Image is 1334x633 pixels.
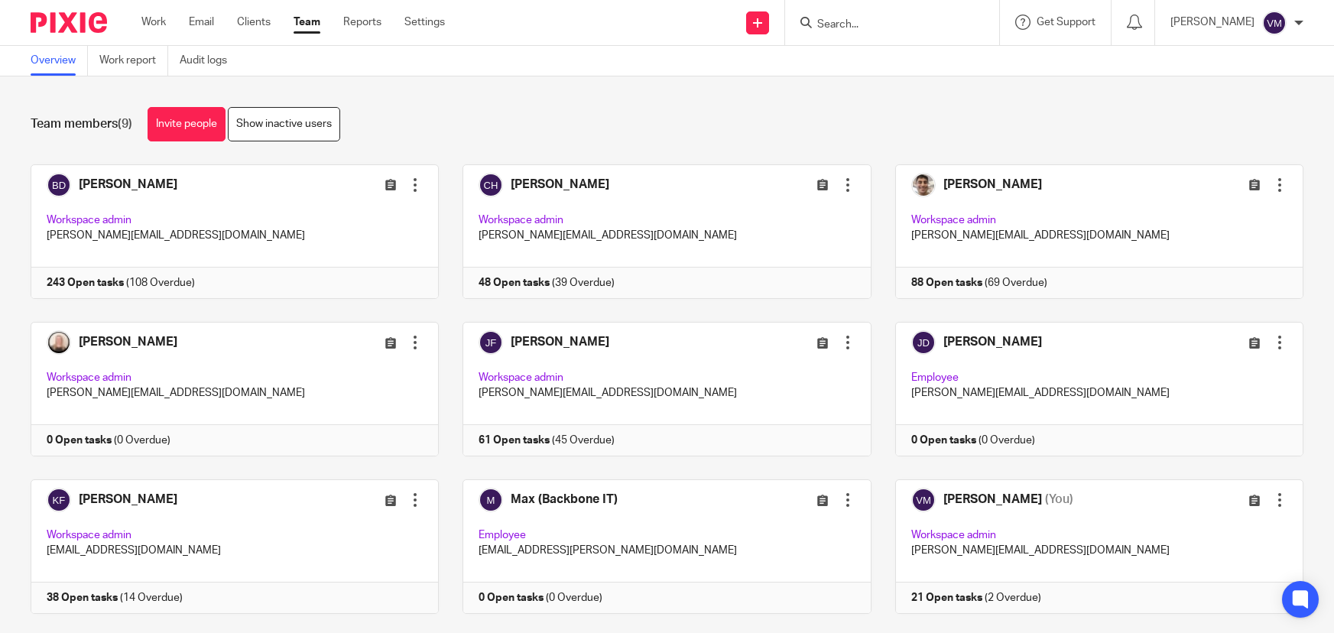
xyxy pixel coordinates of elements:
[404,15,445,30] a: Settings
[228,107,340,141] a: Show inactive users
[1170,15,1254,30] p: [PERSON_NAME]
[1037,17,1095,28] span: Get Support
[31,46,88,76] a: Overview
[99,46,168,76] a: Work report
[118,118,132,130] span: (9)
[189,15,214,30] a: Email
[31,12,107,33] img: Pixie
[31,116,132,132] h1: Team members
[294,15,320,30] a: Team
[343,15,381,30] a: Reports
[237,15,271,30] a: Clients
[816,18,953,32] input: Search
[180,46,239,76] a: Audit logs
[141,15,166,30] a: Work
[148,107,226,141] a: Invite people
[1262,11,1287,35] img: svg%3E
